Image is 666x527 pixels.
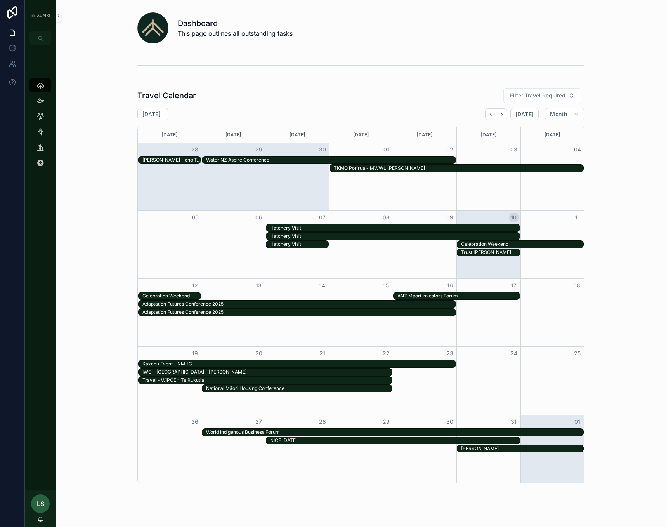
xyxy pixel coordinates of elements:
[142,301,456,307] div: Adaptation Futures Conference 2025
[397,292,520,299] div: ANZ Māori Investors Forum
[254,213,264,222] button: 06
[318,417,327,426] button: 28
[515,111,534,118] span: [DATE]
[142,369,392,375] div: IWC - [GEOGRAPHIC_DATA] - [PERSON_NAME]
[545,108,584,120] button: Month
[318,145,327,154] button: 30
[254,281,264,290] button: 13
[573,213,582,222] button: 11
[334,165,583,171] div: TKMO Porirua - MWWL [PERSON_NAME]
[270,241,328,247] div: Hatchery Visit
[267,127,328,143] div: [DATE]
[461,445,583,452] div: Te Kakano
[137,127,584,483] div: Month View
[142,110,160,118] h2: [DATE]
[445,281,454,290] button: 16
[37,499,44,508] span: LS
[522,127,583,143] div: [DATE]
[318,281,327,290] button: 14
[445,145,454,154] button: 02
[206,157,456,163] div: Water NZ Aspire Conference
[445,417,454,426] button: 30
[496,108,507,120] button: Next
[510,108,539,120] button: [DATE]
[270,233,520,240] div: Hatchery Visit
[461,249,519,256] div: Trust Hui
[382,281,391,290] button: 15
[270,225,520,231] div: Hatchery Visit
[397,293,520,299] div: ANZ Māori Investors Forum
[550,111,567,118] span: Month
[206,157,456,163] div: Water NZ Aspire Conference
[461,445,583,452] div: [PERSON_NAME]
[509,349,519,358] button: 24
[142,377,392,384] div: Travel - WIPCE - Te Rukutia
[270,437,520,444] div: NICF [DATE]
[573,145,582,154] button: 04
[503,88,581,103] button: Select Button
[178,18,293,29] h1: Dashboard
[485,108,496,120] button: Back
[394,127,455,143] div: [DATE]
[330,127,391,143] div: [DATE]
[509,417,519,426] button: 31
[190,213,199,222] button: 05
[318,213,327,222] button: 07
[142,157,201,163] div: [PERSON_NAME] Hono Technical Testing Wānanga
[142,309,456,315] div: Adaptation Futures Conference 2025
[573,349,582,358] button: 25
[510,92,565,99] span: Filter Travel Required
[206,385,392,392] div: National Māori Housing Conference
[382,145,391,154] button: 01
[461,241,583,248] div: Celebration Weekend
[270,224,520,231] div: Hatchery Visit
[270,437,520,444] div: NICF Oct 2025
[334,165,583,172] div: TKMO Porirua - MWWL Manu Korero
[203,127,264,143] div: [DATE]
[190,349,199,358] button: 19
[142,292,201,299] div: Celebration Weekend
[458,127,519,143] div: [DATE]
[142,361,456,367] div: Kākahu Event - NMHC
[25,45,56,194] div: scrollable content
[206,429,583,436] div: World Indigenous Business Forum
[445,349,454,358] button: 23
[461,249,519,256] div: Trust [PERSON_NAME]
[139,127,200,143] div: [DATE]
[382,349,391,358] button: 22
[206,385,392,391] div: National Māori Housing Conference
[573,417,582,426] button: 01
[509,213,519,222] button: 10
[445,213,454,222] button: 09
[142,301,456,308] div: Adaptation Futures Conference 2025
[270,233,520,239] div: Hatchery Visit
[254,417,264,426] button: 27
[142,293,201,299] div: Celebration Weekend
[509,281,519,290] button: 17
[509,145,519,154] button: 03
[142,157,201,163] div: Ka Tātai Hono Technical Testing Wānanga
[178,29,293,38] span: This page outlines all outstanding tasks
[206,429,583,435] div: World Indigenous Business Forum
[573,281,582,290] button: 18
[190,145,199,154] button: 28
[318,349,327,358] button: 21
[254,145,264,154] button: 29
[461,241,583,247] div: Celebration Weekend
[29,13,51,18] img: App logo
[190,417,199,426] button: 26
[382,417,391,426] button: 29
[142,369,392,376] div: IWC - Brisbane - Georgina King
[190,281,199,290] button: 12
[142,309,456,316] div: Adaptation Futures Conference 2025
[142,377,392,383] div: Travel - WIPCE - Te Rukutia
[254,349,264,358] button: 20
[137,90,196,101] h1: Travel Calendar
[382,213,391,222] button: 08
[270,241,328,248] div: Hatchery Visit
